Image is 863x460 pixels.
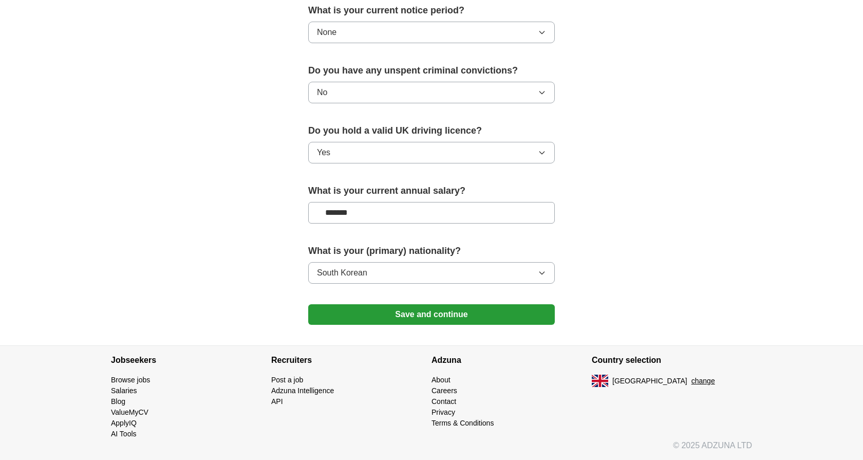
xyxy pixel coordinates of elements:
a: ApplyIQ [111,419,137,427]
a: Careers [431,387,457,395]
a: Post a job [271,376,303,384]
button: South Korean [308,262,555,284]
label: Do you have any unspent criminal convictions? [308,64,555,78]
a: Privacy [431,408,455,416]
label: Do you hold a valid UK driving licence? [308,124,555,138]
label: What is your current notice period? [308,4,555,17]
a: Adzuna Intelligence [271,387,334,395]
span: No [317,86,327,99]
label: What is your current annual salary? [308,184,555,198]
h4: Country selection [592,346,752,375]
a: Blog [111,397,125,406]
label: What is your (primary) nationality? [308,244,555,258]
span: [GEOGRAPHIC_DATA] [612,376,687,387]
span: Yes [317,146,330,159]
img: UK flag [592,375,608,387]
a: AI Tools [111,430,137,438]
a: API [271,397,283,406]
a: Terms & Conditions [431,419,494,427]
span: None [317,26,336,39]
div: © 2025 ADZUNA LTD [103,439,760,460]
button: change [691,376,715,387]
a: Browse jobs [111,376,150,384]
button: No [308,82,555,103]
a: Contact [431,397,456,406]
a: About [431,376,451,384]
span: South Korean [317,267,367,279]
a: ValueMyCV [111,408,148,416]
button: Yes [308,142,555,163]
button: Save and continue [308,304,555,325]
button: None [308,22,555,43]
a: Salaries [111,387,137,395]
